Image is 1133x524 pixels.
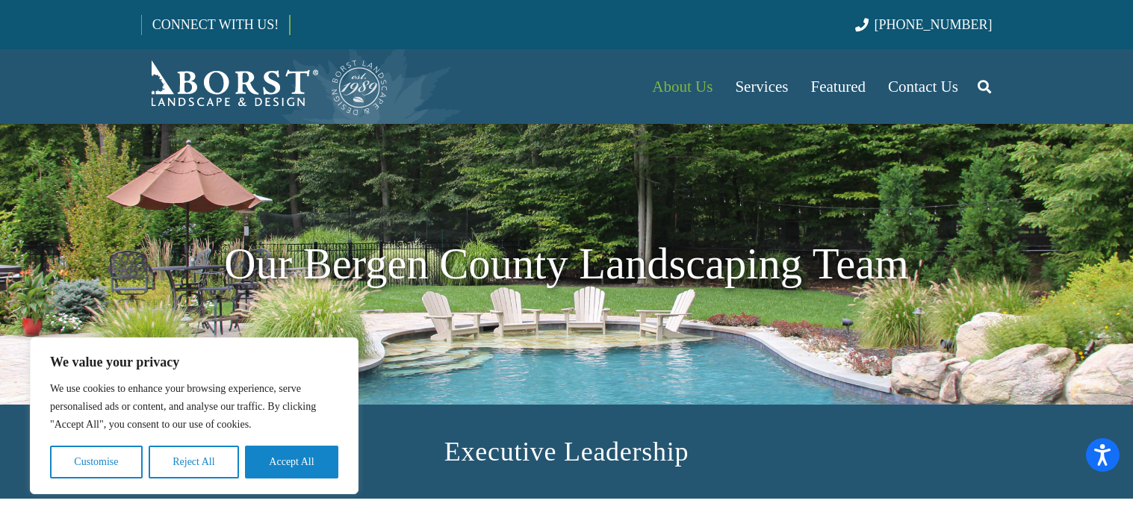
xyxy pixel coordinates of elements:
[149,446,239,478] button: Reject All
[652,78,713,96] span: About Us
[50,380,338,434] p: We use cookies to enhance your browsing experience, serve personalised ads or content, and analys...
[142,7,289,43] a: CONNECT WITH US!
[735,78,788,96] span: Services
[141,57,389,116] a: Borst-Logo
[877,49,969,124] a: Contact Us
[800,49,877,124] a: Featured
[141,431,993,472] h2: Executive Leadership
[875,17,993,32] span: [PHONE_NUMBER]
[855,17,992,32] a: [PHONE_NUMBER]
[888,78,958,96] span: Contact Us
[811,78,866,96] span: Featured
[50,446,143,478] button: Customise
[30,337,358,494] div: We value your privacy
[641,49,724,124] a: About Us
[969,68,999,105] a: Search
[724,49,799,124] a: Services
[50,353,338,371] p: We value your privacy
[141,231,993,297] h1: Our Bergen County Landscaping Team
[245,446,338,478] button: Accept All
